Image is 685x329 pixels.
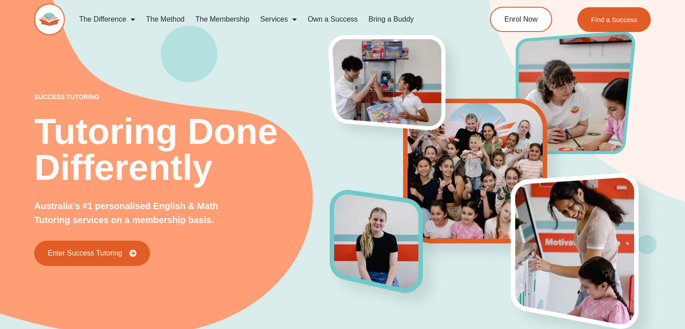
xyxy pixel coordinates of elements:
[34,114,330,186] h2: Tutoring Done Differently
[504,16,538,23] span: Enrol Now
[255,9,302,30] a: Services
[74,9,141,30] a: The Difference
[141,9,190,30] a: The Method
[591,16,637,23] span: Find a Success
[577,7,651,32] a: Find a Success
[490,7,552,32] a: Enrol Now
[34,241,150,266] a: Enter Success Tutoring
[190,9,255,30] a: The Membership
[48,250,122,257] span: Enter Success Tutoring
[34,94,330,100] p: success tutoring
[363,9,419,30] a: Bring a Buddy
[74,9,455,30] nav: Menu
[302,9,363,30] a: Own a Success
[34,199,250,227] p: Australia's #1 personalised English & Math Tutoring services on a membership basis.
